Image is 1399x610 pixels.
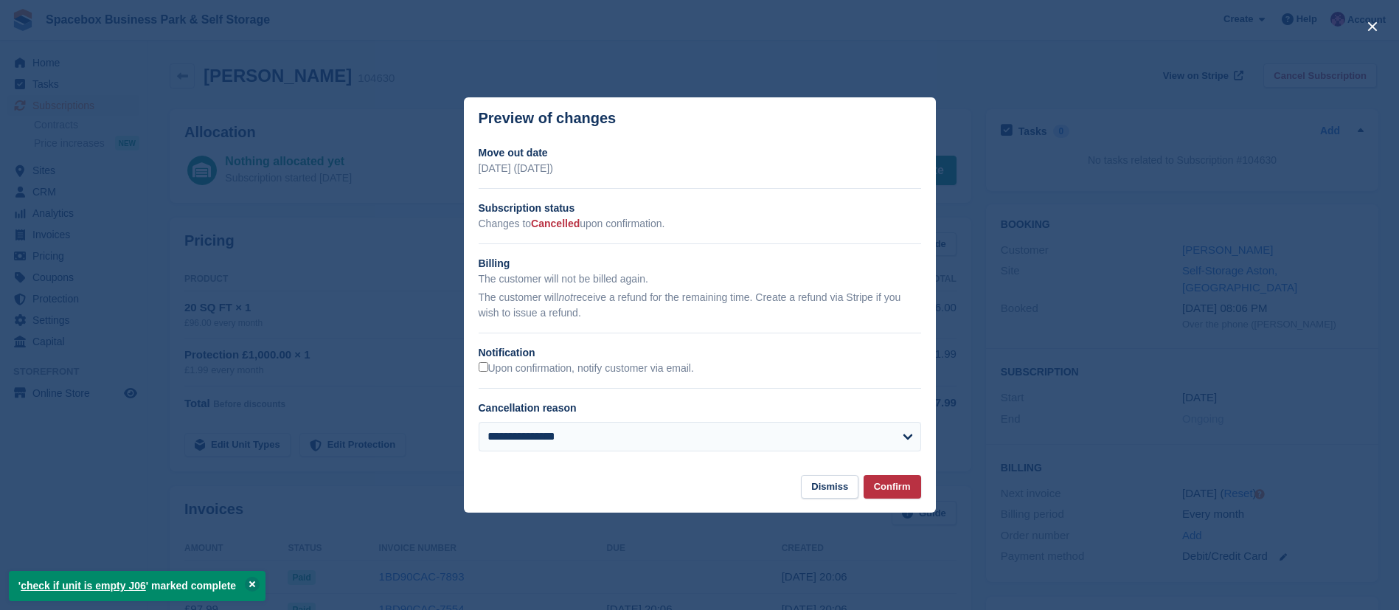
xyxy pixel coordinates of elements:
[21,580,146,592] a: check if unit is empty J06
[479,290,921,321] p: The customer will receive a refund for the remaining time. Create a refund via Stripe if you wish...
[479,362,694,375] label: Upon confirmation, notify customer via email.
[479,271,921,287] p: The customer will not be billed again.
[801,475,858,499] button: Dismiss
[479,145,921,161] h2: Move out date
[479,345,921,361] h2: Notification
[479,161,921,176] p: [DATE] ([DATE])
[479,216,921,232] p: Changes to upon confirmation.
[531,218,580,229] span: Cancelled
[479,362,488,372] input: Upon confirmation, notify customer via email.
[1361,15,1384,38] button: close
[479,110,617,127] p: Preview of changes
[479,201,921,216] h2: Subscription status
[479,402,577,414] label: Cancellation reason
[864,475,921,499] button: Confirm
[479,256,921,271] h2: Billing
[558,291,572,303] em: not
[9,571,265,601] p: ' ' marked complete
